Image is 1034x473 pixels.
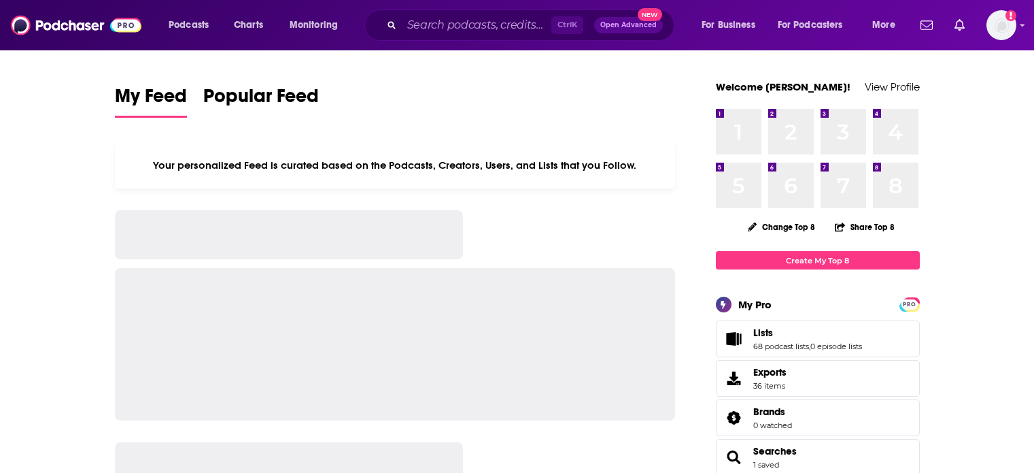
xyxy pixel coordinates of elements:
span: Lists [753,327,773,339]
input: Search podcasts, credits, & more... [402,14,551,36]
img: Podchaser - Follow, Share and Rate Podcasts [11,12,141,38]
a: Show notifications dropdown [915,14,938,37]
span: Exports [753,366,787,378]
svg: Add a profile image [1005,10,1016,21]
span: Charts [234,16,263,35]
button: open menu [280,14,356,36]
a: 1 saved [753,460,779,470]
a: Charts [225,14,271,36]
button: open menu [159,14,226,36]
a: Searches [721,448,748,467]
button: Change Top 8 [740,218,824,235]
a: 68 podcast lists [753,342,809,351]
button: Show profile menu [986,10,1016,40]
img: User Profile [986,10,1016,40]
a: My Feed [115,84,187,118]
span: More [872,16,895,35]
a: PRO [901,299,918,309]
button: open menu [863,14,912,36]
span: Brands [753,406,785,418]
button: open menu [692,14,772,36]
span: Monitoring [290,16,338,35]
span: New [638,8,662,21]
a: 0 watched [753,421,792,430]
a: Searches [753,445,797,457]
span: 36 items [753,381,787,391]
span: Exports [721,369,748,388]
span: , [809,342,810,351]
span: For Podcasters [778,16,843,35]
a: 0 episode lists [810,342,862,351]
span: My Feed [115,84,187,116]
a: Exports [716,360,920,397]
a: Brands [753,406,792,418]
a: Brands [721,408,748,427]
button: Open AdvancedNew [594,17,663,33]
a: Popular Feed [203,84,319,118]
a: Create My Top 8 [716,251,920,270]
span: For Business [702,16,755,35]
a: View Profile [865,80,920,93]
span: Ctrl K [551,16,583,34]
div: Search podcasts, credits, & more... [377,10,687,41]
button: open menu [769,14,863,36]
span: Podcasts [169,16,209,35]
a: Lists [753,327,862,339]
span: Lists [716,321,920,357]
div: My Pro [738,298,772,311]
span: Logged in as NickG [986,10,1016,40]
div: Your personalized Feed is curated based on the Podcasts, Creators, Users, and Lists that you Follow. [115,142,676,189]
span: Open Advanced [600,22,657,29]
a: Show notifications dropdown [949,14,970,37]
span: PRO [901,299,918,310]
span: Popular Feed [203,84,319,116]
a: Lists [721,329,748,348]
button: Share Top 8 [834,214,895,240]
span: Brands [716,399,920,436]
a: Welcome [PERSON_NAME]! [716,80,850,93]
